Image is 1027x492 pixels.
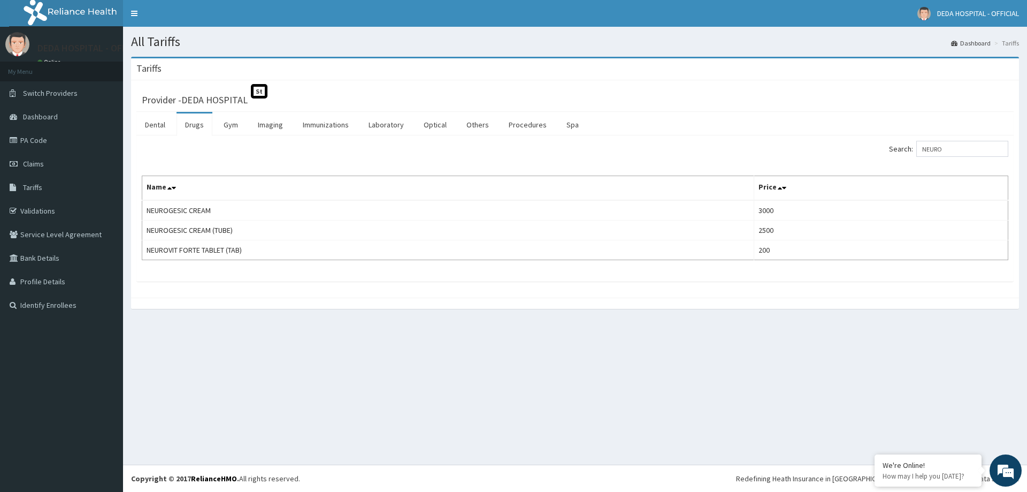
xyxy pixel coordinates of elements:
td: NEUROGESIC CREAM [142,200,754,221]
a: Gym [215,113,247,136]
td: NEUROVIT FORTE TABLET (TAB) [142,240,754,260]
div: We're Online! [883,460,974,470]
li: Tariffs [992,39,1019,48]
h3: Provider - DEDA HOSPITAL [142,95,248,105]
p: How may I help you today? [883,472,974,481]
footer: All rights reserved. [123,465,1027,492]
a: Spa [558,113,587,136]
label: Search: [889,141,1008,157]
p: DEDA HOSPITAL - OFFICIAL [37,43,148,53]
a: Others [458,113,497,136]
span: St [251,84,267,99]
a: Online [37,58,63,66]
td: 3000 [754,200,1008,221]
td: 200 [754,240,1008,260]
input: Search: [916,141,1008,157]
span: Claims [23,159,44,169]
th: Name [142,176,754,201]
a: Dashboard [951,39,991,48]
strong: Copyright © 2017 . [131,474,239,483]
th: Price [754,176,1008,201]
a: Drugs [177,113,212,136]
span: Switch Providers [23,88,78,98]
a: Imaging [249,113,292,136]
span: DEDA HOSPITAL - OFFICIAL [937,9,1019,18]
td: NEUROGESIC CREAM (TUBE) [142,221,754,240]
img: User Image [917,7,931,20]
a: Laboratory [360,113,412,136]
a: Optical [415,113,455,136]
h3: Tariffs [136,64,162,73]
span: Dashboard [23,112,58,122]
td: 2500 [754,221,1008,240]
img: User Image [5,32,29,56]
a: Dental [136,113,174,136]
div: Redefining Heath Insurance in [GEOGRAPHIC_DATA] using Telemedicine and Data Science! [736,473,1019,484]
h1: All Tariffs [131,35,1019,49]
a: Immunizations [294,113,357,136]
a: Procedures [500,113,555,136]
a: RelianceHMO [191,474,237,483]
span: Tariffs [23,183,42,192]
